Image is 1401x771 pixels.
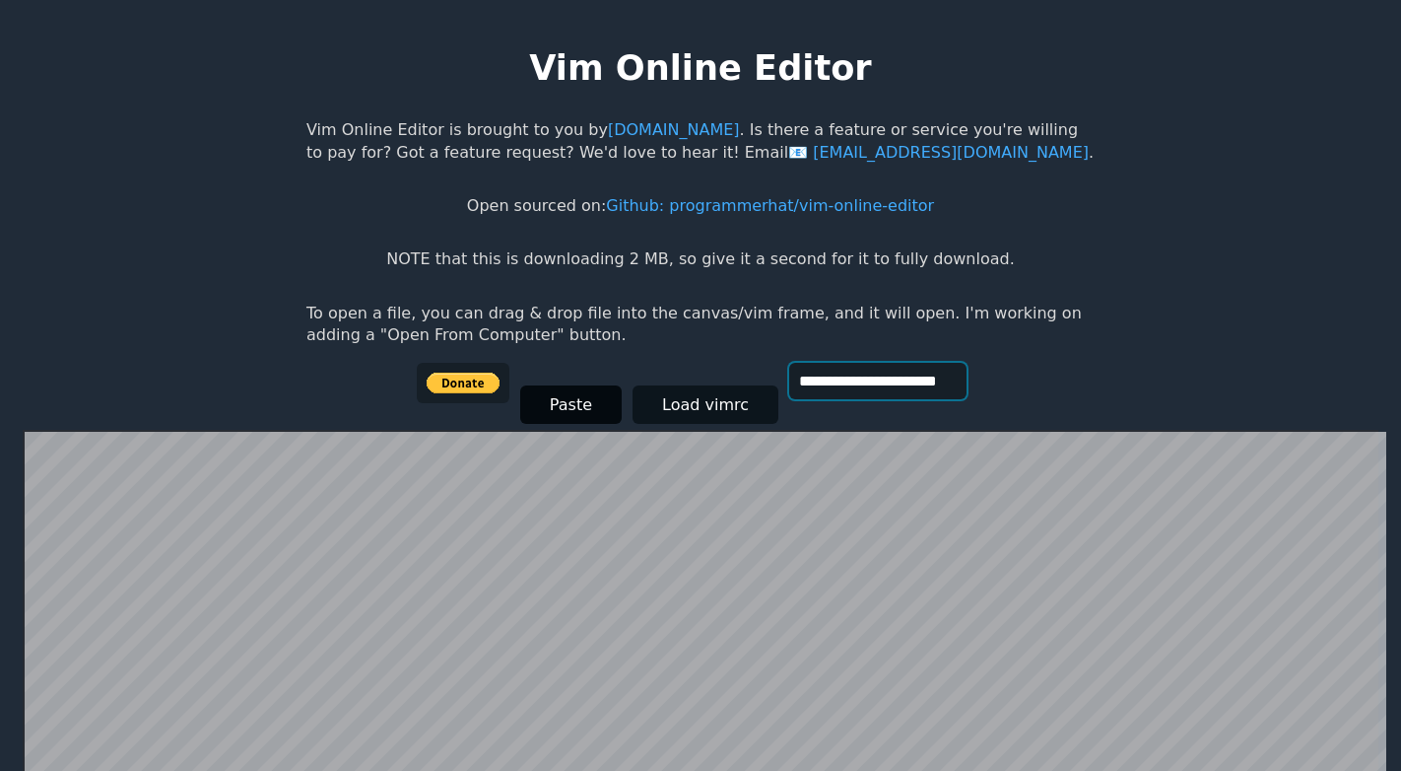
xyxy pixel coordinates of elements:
a: [DOMAIN_NAME] [608,120,740,139]
a: Github: programmerhat/vim-online-editor [606,196,934,215]
button: Load vimrc [633,385,778,424]
p: Vim Online Editor is brought to you by . Is there a feature or service you're willing to pay for?... [306,119,1095,164]
a: [EMAIL_ADDRESS][DOMAIN_NAME] [788,143,1089,162]
p: NOTE that this is downloading 2 MB, so give it a second for it to fully download. [386,248,1014,270]
button: Paste [520,385,622,424]
p: Open sourced on: [467,195,934,217]
p: To open a file, you can drag & drop file into the canvas/vim frame, and it will open. I'm working... [306,303,1095,347]
h1: Vim Online Editor [529,43,871,92]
